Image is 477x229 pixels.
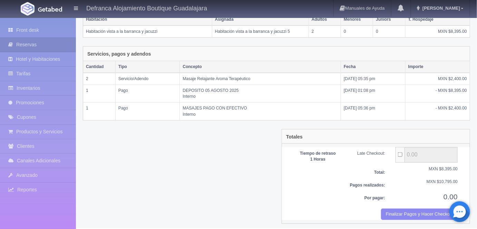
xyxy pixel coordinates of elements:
[405,14,470,26] th: T. Hospedaje
[341,85,406,103] td: [DATE] 01:08 pm
[341,103,406,120] td: [DATE] 05:36 pm
[83,14,212,26] th: Habitación
[309,14,341,26] th: Adultos
[405,85,470,103] td: - MXN $8,395.00
[341,26,373,37] td: 0
[87,51,151,57] h4: Servicios, pagos y adendos
[21,2,35,16] img: Getabed
[341,73,406,85] td: [DATE] 05:35 pm
[405,26,470,37] td: MXN $8,395.00
[115,103,180,120] td: Pago
[83,26,212,37] td: Habitación vista a la barranca y jacuzzi
[38,7,62,12] img: Getabed
[212,14,309,26] th: Asignada
[373,26,405,37] td: 0
[373,14,405,26] th: Juniors
[405,103,470,120] td: - MXN $2,400.00
[286,134,303,140] h4: Totales
[341,61,406,73] th: Fecha
[347,151,390,156] div: Late Checkout:
[180,61,341,73] th: Concepto
[115,61,180,73] th: Tipo
[405,147,458,163] input: ...
[83,103,115,120] td: 1
[212,26,309,37] td: Habitación vista a la barranca y jacuzzi 5
[180,85,341,103] td: DEPOSITO 05 AGOSTO 2025 Interno
[350,183,385,188] b: Pagos realizados:
[86,3,207,12] h4: Defranca Alojamiento Boutique Guadalajara
[115,85,180,103] td: Pago
[390,192,463,202] div: 0.00
[405,61,470,73] th: Importe
[381,209,458,220] button: Finalizar Pagos y Hacer Checkout
[374,170,385,175] b: Total:
[183,76,250,81] span: Masaje Relajante Aroma Terapéutico
[398,152,402,157] input: ...
[405,73,470,85] td: MXN $2,400.00
[83,73,115,85] td: 2
[83,85,115,103] td: 1
[390,166,463,172] div: MXN $8,395.00
[309,26,341,37] td: 2
[115,73,180,85] td: Servicio/Adendo
[421,6,460,11] span: [PERSON_NAME]
[180,103,341,120] td: MASAJES PAGO CON EFECTIVO Interno
[300,151,336,162] b: Tiempo de retraso 1 Horas
[83,61,115,73] th: Cantidad
[390,179,463,185] div: MXN $10,795.00
[364,195,385,200] b: Por pagar:
[341,14,373,26] th: Menores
